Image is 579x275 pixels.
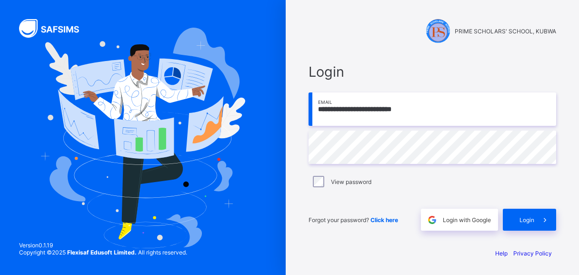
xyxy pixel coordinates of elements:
[19,242,187,249] span: Version 0.1.19
[443,216,491,224] span: Login with Google
[495,250,508,257] a: Help
[331,178,371,185] label: View password
[309,216,398,224] span: Forgot your password?
[519,216,534,224] span: Login
[370,216,398,224] a: Click here
[309,63,556,80] span: Login
[40,28,246,248] img: Hero Image
[19,19,90,38] img: SAFSIMS Logo
[455,28,556,35] span: PRIME SCHOLARS' SCHOOL, KUBWA
[19,249,187,256] span: Copyright © 2025 All rights reserved.
[513,250,552,257] a: Privacy Policy
[427,214,438,225] img: google.396cfc9801f0270233282035f929180a.svg
[67,249,137,256] strong: Flexisaf Edusoft Limited.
